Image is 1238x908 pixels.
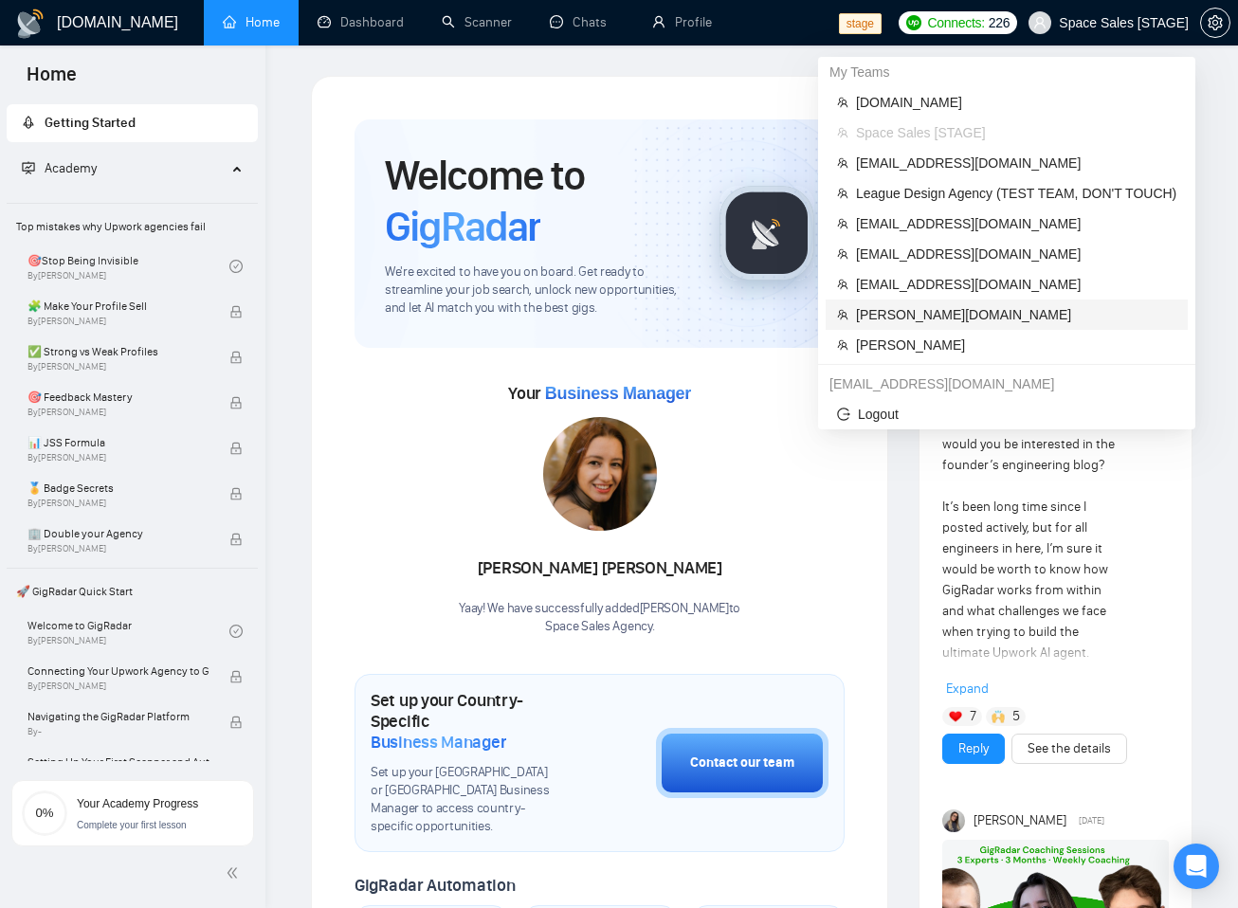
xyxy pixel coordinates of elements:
[837,248,848,260] span: team
[839,13,882,34] span: stage
[229,351,243,364] span: lock
[856,153,1176,173] span: [EMAIL_ADDRESS][DOMAIN_NAME]
[229,625,243,638] span: check-circle
[229,670,243,683] span: lock
[856,335,1176,355] span: [PERSON_NAME]
[229,305,243,318] span: lock
[9,208,256,245] span: Top mistakes why Upwork agencies fail
[1200,8,1230,38] button: setting
[27,753,209,772] span: Setting Up Your First Scanner and Auto-Bidder
[371,690,561,753] h1: Set up your Country-Specific
[27,388,209,407] span: 🎯 Feedback Mastery
[27,707,209,726] span: Navigating the GigRadar Platform
[946,681,989,697] span: Expand
[856,92,1176,113] span: [DOMAIN_NAME]
[9,572,256,610] span: 🚀 GigRadar Quick Start
[837,408,850,421] span: logout
[77,820,187,830] span: Complete your first lesson
[45,160,97,176] span: Academy
[459,618,740,636] p: Space Sales Agency .
[856,122,1176,143] span: Space Sales [STAGE]
[1033,16,1047,29] span: user
[508,383,691,404] span: Your
[856,244,1176,264] span: [EMAIL_ADDRESS][DOMAIN_NAME]
[974,810,1066,831] span: [PERSON_NAME]
[22,161,35,174] span: fund-projection-screen
[856,304,1176,325] span: [PERSON_NAME][DOMAIN_NAME]
[229,533,243,546] span: lock
[442,14,512,30] a: searchScanner
[27,361,209,372] span: By [PERSON_NAME]
[818,57,1195,87] div: My Teams
[27,245,229,287] a: 🎯Stop Being InvisibleBy[PERSON_NAME]
[318,14,404,30] a: dashboardDashboard
[656,728,828,798] button: Contact our team
[27,479,209,498] span: 🏅 Badge Secrets
[27,433,209,452] span: 📊 JSS Formula
[27,407,209,418] span: By [PERSON_NAME]
[690,753,794,773] div: Contact our team
[27,681,209,692] span: By [PERSON_NAME]
[856,183,1176,204] span: League Design Agency (TEST TEAM, DON'T TOUCH)
[77,797,198,810] span: Your Academy Progress
[459,600,740,636] div: Yaay! We have successfully added [PERSON_NAME] to
[856,274,1176,295] span: [EMAIL_ADDRESS][DOMAIN_NAME]
[229,716,243,729] span: lock
[856,213,1176,234] span: [EMAIL_ADDRESS][DOMAIN_NAME]
[989,12,1010,33] span: 226
[818,369,1195,399] div: ari.sulistya@gigradar.io
[958,738,989,759] a: Reply
[942,734,1005,764] button: Reply
[543,417,657,531] img: 1686860382563-62.jpg
[27,726,209,737] span: By -
[1079,812,1104,829] span: [DATE]
[837,339,848,351] span: team
[652,14,712,30] a: userProfile
[7,104,258,142] li: Getting Started
[385,263,689,318] span: We're excited to have you on board. Get ready to streamline your job search, unlock new opportuni...
[970,707,976,726] span: 7
[837,127,848,138] span: team
[942,809,965,832] img: Mariia Heshka
[355,875,515,896] span: GigRadar Automation
[22,116,35,129] span: rocket
[927,12,984,33] span: Connects:
[27,610,229,652] a: Welcome to GigRadarBy[PERSON_NAME]
[1174,844,1219,889] div: Open Intercom Messenger
[837,309,848,320] span: team
[1200,15,1230,30] a: setting
[385,201,540,252] span: GigRadar
[837,404,1176,425] span: Logout
[837,157,848,169] span: team
[837,188,848,199] span: team
[1028,738,1111,759] a: See the details
[1011,734,1127,764] button: See the details
[27,543,209,554] span: By [PERSON_NAME]
[226,863,245,882] span: double-left
[906,15,921,30] img: upwork-logo.png
[1012,707,1020,726] span: 5
[15,9,46,39] img: logo
[837,97,848,108] span: team
[27,498,209,509] span: By [PERSON_NAME]
[459,553,740,585] div: [PERSON_NAME] [PERSON_NAME]
[949,710,962,723] img: ❤️
[27,316,209,327] span: By [PERSON_NAME]
[11,61,92,100] span: Home
[229,396,243,409] span: lock
[229,487,243,500] span: lock
[992,710,1005,723] img: 🙌
[223,14,280,30] a: homeHome
[229,260,243,273] span: check-circle
[27,662,209,681] span: Connecting Your Upwork Agency to GigRadar
[385,150,689,252] h1: Welcome to
[27,524,209,543] span: 🏢 Double your Agency
[550,14,614,30] a: messageChats
[22,807,67,819] span: 0%
[27,297,209,316] span: 🧩 Make Your Profile Sell
[545,384,691,403] span: Business Manager
[27,342,209,361] span: ✅ Strong vs Weak Profiles
[229,442,243,455] span: lock
[371,732,506,753] span: Business Manager
[27,452,209,463] span: By [PERSON_NAME]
